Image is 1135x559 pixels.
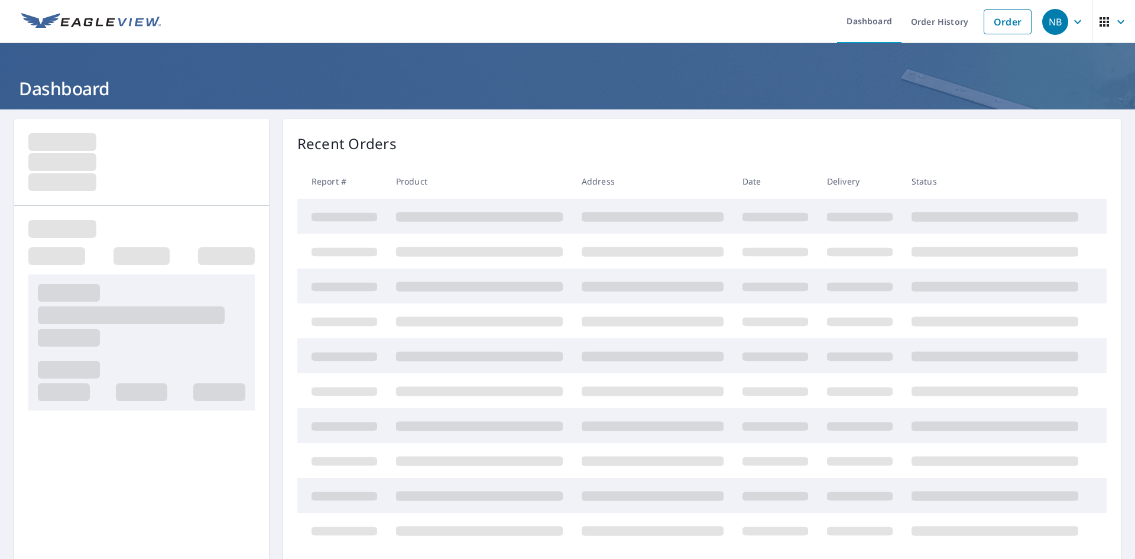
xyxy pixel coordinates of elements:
th: Date [733,164,818,199]
h1: Dashboard [14,76,1121,101]
th: Product [387,164,572,199]
th: Delivery [818,164,902,199]
img: EV Logo [21,13,161,31]
th: Address [572,164,733,199]
th: Status [902,164,1088,199]
a: Order [984,9,1032,34]
th: Report # [297,164,387,199]
p: Recent Orders [297,133,397,154]
div: NB [1042,9,1068,35]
